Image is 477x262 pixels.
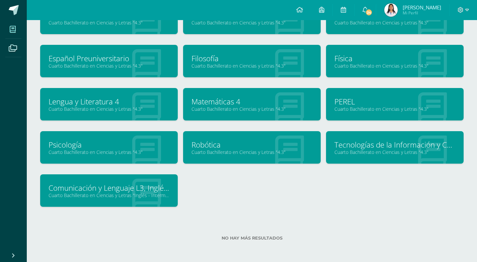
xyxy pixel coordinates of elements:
a: Matemáticas 4 [191,96,312,107]
span: Mi Perfil [403,10,441,16]
img: 97a65471cb6ef70f5b810e38ac33f3e5.png [384,3,398,17]
a: Cuarto Bachillerato en Ciencias y Letras "Inglés - Intermedio "A"" [49,192,169,198]
a: Cuarto Bachillerato en Ciencias y Letras "4.3" [49,149,169,155]
a: Cuarto Bachillerato en Ciencias y Letras "4.3" [49,63,169,69]
a: Cuarto Bachillerato en Ciencias y Letras "4.3" [191,149,312,155]
a: Psicología [49,140,169,150]
a: Lengua y Literatura 4 [49,96,169,107]
a: Español Preuniversitario [49,53,169,64]
a: Cuarto Bachillerato en Ciencias y Letras "4.3" [191,19,312,26]
a: Cuarto Bachillerato en Ciencias y Letras "4.3" [49,106,169,112]
a: Cuarto Bachillerato en Ciencias y Letras "4.3" [334,19,455,26]
span: 24 [365,9,373,16]
a: Comunicación y Lenguaje L3, Inglés 4 [49,183,169,193]
a: PEREL [334,96,455,107]
a: Cuarto Bachillerato en Ciencias y Letras "4.3" [334,63,455,69]
span: [PERSON_NAME] [403,4,441,11]
a: Tecnologías de la Información y Comunicación 4 [334,140,455,150]
a: Filosofía [191,53,312,64]
label: No hay más resultados [40,236,464,241]
a: Robótica [191,140,312,150]
a: Cuarto Bachillerato en Ciencias y Letras "4.3" [334,106,455,112]
a: Física [334,53,455,64]
a: Cuarto Bachillerato en Ciencias y Letras "4.3" [334,149,455,155]
a: Cuarto Bachillerato en Ciencias y Letras "4.3" [191,106,312,112]
a: Cuarto Bachillerato en Ciencias y Letras "4.3" [191,63,312,69]
a: Cuarto Bachillerato en Ciencias y Letras "4.3" [49,19,169,26]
